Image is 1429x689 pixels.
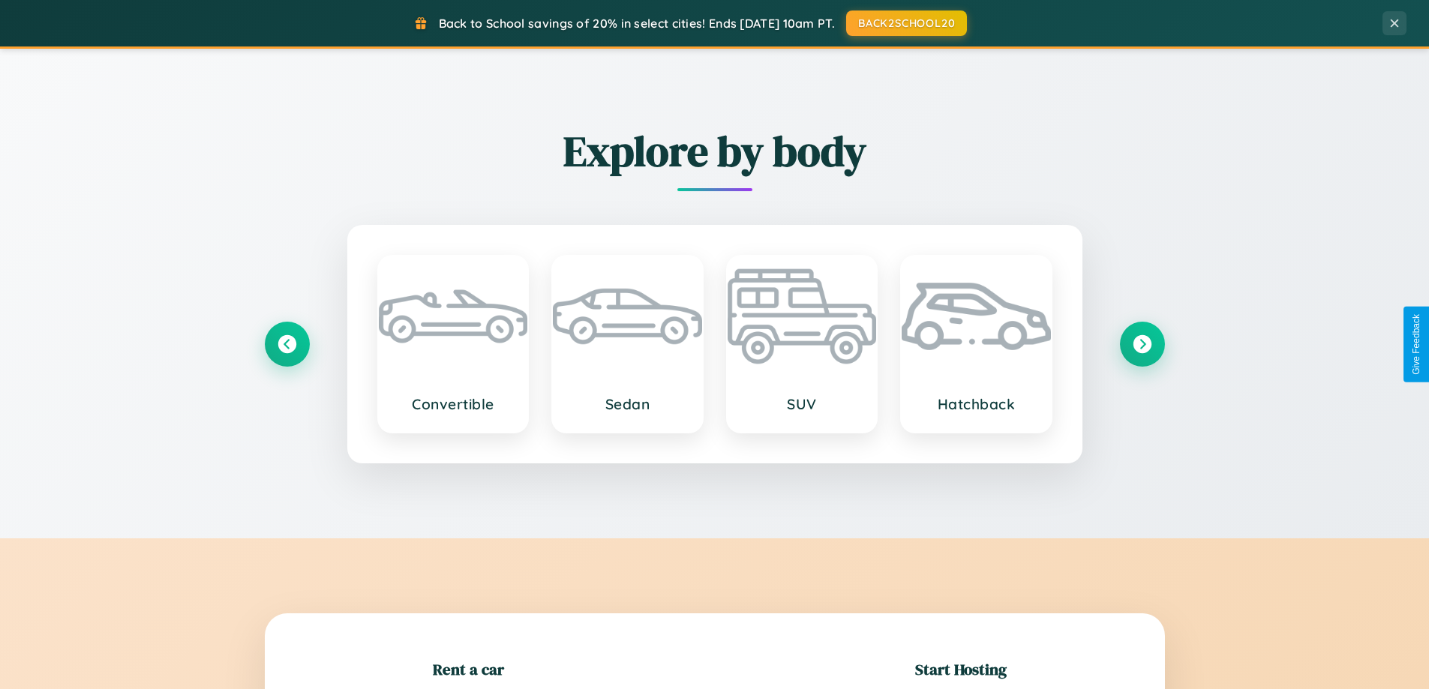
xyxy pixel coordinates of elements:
h2: Start Hosting [915,658,1007,680]
h2: Explore by body [265,122,1165,180]
span: Back to School savings of 20% in select cities! Ends [DATE] 10am PT. [439,16,835,31]
h3: Hatchback [917,395,1036,413]
button: BACK2SCHOOL20 [846,10,967,36]
div: Give Feedback [1411,314,1421,375]
h3: Sedan [568,395,687,413]
h2: Rent a car [433,658,504,680]
h3: SUV [743,395,862,413]
h3: Convertible [394,395,513,413]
